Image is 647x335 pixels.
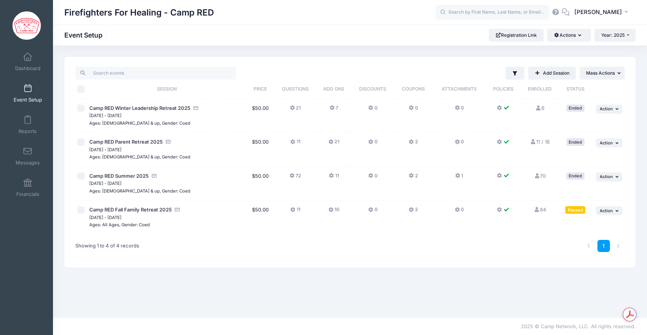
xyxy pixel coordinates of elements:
[246,80,274,99] th: Price
[89,147,121,152] small: [DATE] - [DATE]
[351,80,394,99] th: Discounts
[89,188,190,194] small: Ages: [DEMOGRAPHIC_DATA] & up, Gender: Coed
[16,191,39,197] span: Financials
[19,128,37,135] span: Reports
[455,206,464,217] button: 0
[368,105,377,116] button: 0
[14,97,42,103] span: Event Setup
[289,172,301,183] button: 72
[359,86,386,92] span: Discounts
[193,106,199,111] i: Accepting Credit Card Payments
[409,105,418,116] button: 0
[368,206,377,217] button: 0
[246,200,274,234] td: $50.00
[15,65,40,72] span: Dashboard
[10,49,46,75] a: Dashboard
[246,99,274,133] td: $50.00
[455,105,464,116] button: 0
[489,29,544,42] a: Registration Link
[586,70,615,76] span: Mass Actions
[329,172,339,183] button: 11
[89,121,190,126] small: Ages: [DEMOGRAPHIC_DATA] & up, Gender: Coed
[533,207,546,213] a: 84
[402,86,425,92] span: Coupons
[12,11,41,40] img: Firefighters For Healing - Camp RED
[521,323,636,329] span: 2025 © Camp Network, LLC. All rights reserved.
[574,8,622,16] span: [PERSON_NAME]
[569,4,636,21] button: [PERSON_NAME]
[10,80,46,106] a: Event Setup
[528,67,576,80] a: Add Session
[442,86,477,92] span: Attachments
[521,80,559,99] th: Enrolled
[395,80,432,99] th: Coupons
[89,113,121,118] small: [DATE] - [DATE]
[432,80,486,99] th: Attachments
[174,207,180,212] i: Accepting Credit Card Payments
[368,172,377,183] button: 0
[317,80,351,99] th: Add Ons
[246,167,274,201] td: $50.00
[274,80,316,99] th: Questions
[559,80,591,99] th: Status
[596,138,622,147] button: Action
[547,29,591,42] button: Actions
[328,206,339,217] button: 10
[89,181,121,186] small: [DATE] - [DATE]
[409,138,418,149] button: 2
[151,174,157,178] i: Accepting Credit Card Payments
[596,105,622,114] button: Action
[596,206,622,215] button: Action
[330,105,338,116] button: 7
[368,138,377,149] button: 0
[89,154,190,160] small: Ages: [DEMOGRAPHIC_DATA] & up, Gender: Coed
[16,160,40,166] span: Messages
[409,172,418,183] button: 2
[530,139,549,145] a: 11 / 16
[600,174,613,179] span: Action
[89,139,163,145] span: Camp RED Parent Retreat 2025
[409,206,418,217] button: 2
[10,111,46,138] a: Reports
[455,172,463,183] button: 1
[290,138,300,149] button: 11
[600,140,613,146] span: Action
[64,4,214,21] h1: Firefighters For Healing - Camp RED
[565,206,585,213] div: Paused
[89,173,149,179] span: Camp RED Summer 2025
[89,222,150,227] small: Ages: All Ages, Gender: Coed
[535,105,544,111] a: 6
[246,133,274,167] td: $50.00
[75,237,139,255] div: Showing 1 to 4 of 4 records
[323,86,344,92] span: Add Ons
[455,138,464,149] button: 0
[580,67,625,80] button: Mass Actions
[282,86,309,92] span: Questions
[328,138,339,149] button: 21
[597,240,610,252] a: 1
[596,172,622,182] button: Action
[64,31,109,39] h1: Event Setup
[566,138,585,146] div: Ended
[435,5,549,20] input: Search by First Name, Last Name, or Email...
[534,173,546,179] a: 70
[290,206,300,217] button: 11
[594,29,636,42] button: Year: 2025
[600,106,613,111] span: Action
[89,105,190,111] span: Camp RED Winter Leadership Retreat 2025
[165,139,171,144] i: Accepting Credit Card Payments
[89,207,172,213] span: Camp RED Fall Family Retreat 2025
[600,208,613,213] span: Action
[290,105,301,116] button: 21
[87,80,246,99] th: Session
[10,174,46,201] a: Financials
[566,172,585,180] div: Ended
[493,86,513,92] span: Policies
[10,143,46,169] a: Messages
[486,80,520,99] th: Policies
[601,32,625,38] span: Year: 2025
[89,215,121,220] small: [DATE] - [DATE]
[75,67,236,80] input: Search events
[566,105,585,112] div: Ended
